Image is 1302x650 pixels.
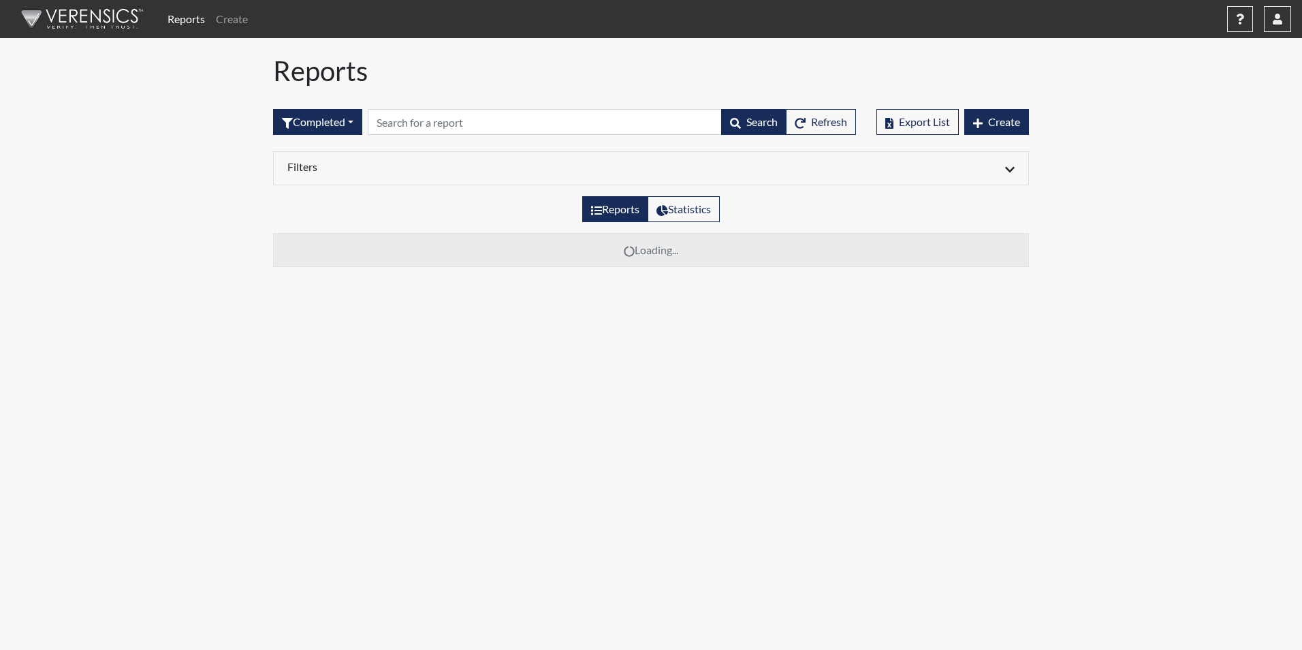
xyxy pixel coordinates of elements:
button: Export List [876,109,959,135]
td: Loading... [274,234,1029,267]
div: Filter by interview status [273,109,362,135]
span: Export List [899,115,950,128]
span: Search [746,115,778,128]
input: Search by Registration ID, Interview Number, or Investigation Name. [368,109,722,135]
button: Completed [273,109,362,135]
label: View statistics about completed interviews [648,196,720,222]
button: Create [964,109,1029,135]
div: Click to expand/collapse filters [277,160,1025,176]
button: Search [721,109,787,135]
button: Refresh [786,109,856,135]
a: Reports [162,5,210,33]
span: Refresh [811,115,847,128]
h1: Reports [273,55,1029,87]
h6: Filters [287,160,641,173]
label: View the list of reports [582,196,648,222]
a: Create [210,5,253,33]
span: Create [988,115,1020,128]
